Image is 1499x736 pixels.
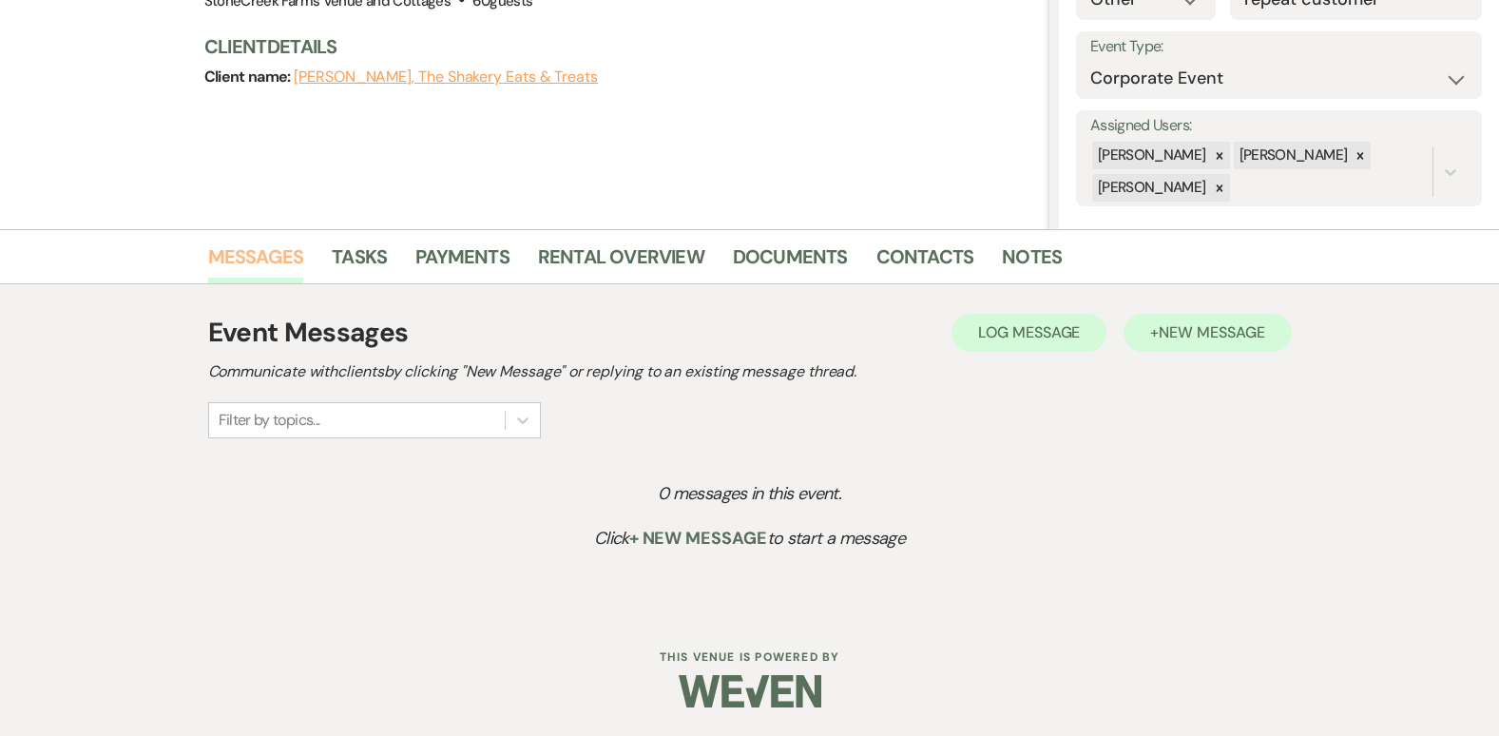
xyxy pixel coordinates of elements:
[208,360,1292,383] h2: Communicate with clients by clicking "New Message" or replying to an existing message thread.
[204,67,295,87] span: Client name:
[415,242,509,283] a: Payments
[1090,33,1468,61] label: Event Type:
[1092,174,1209,202] div: [PERSON_NAME]
[204,33,1030,60] h3: Client Details
[251,525,1248,552] p: Click to start a message
[733,242,848,283] a: Documents
[629,527,767,550] span: + New Message
[1002,242,1062,283] a: Notes
[876,242,974,283] a: Contacts
[251,480,1248,508] p: 0 messages in this event.
[978,322,1080,342] span: Log Message
[1159,322,1264,342] span: New Message
[538,242,704,283] a: Rental Overview
[1124,314,1291,352] button: +New Message
[1234,142,1351,169] div: [PERSON_NAME]
[1092,142,1209,169] div: [PERSON_NAME]
[294,69,598,85] button: [PERSON_NAME], The Shakery Eats & Treats
[1090,112,1468,140] label: Assigned Users:
[951,314,1106,352] button: Log Message
[219,409,320,432] div: Filter by topics...
[679,658,821,725] img: Weven Logo
[208,242,304,283] a: Messages
[332,242,387,283] a: Tasks
[208,313,409,353] h1: Event Messages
